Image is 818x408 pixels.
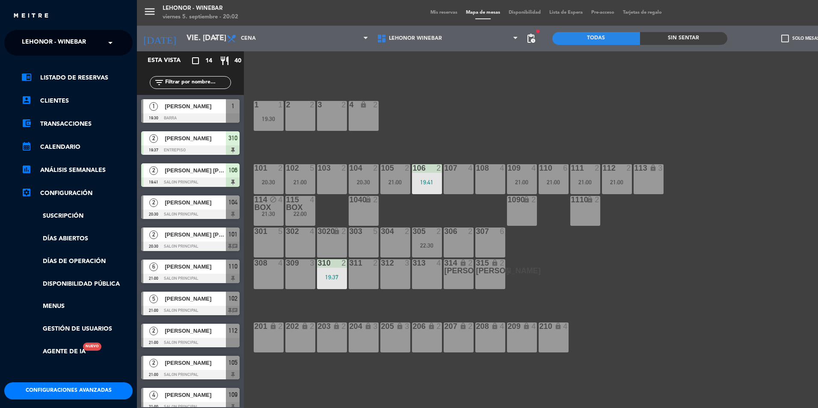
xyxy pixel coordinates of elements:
[149,263,158,271] span: 6
[21,324,133,334] a: Gestión de usuarios
[228,229,237,239] span: 101
[21,96,133,106] a: account_boxClientes
[21,187,32,198] i: settings_applications
[21,72,32,82] i: chrome_reader_mode
[21,234,133,244] a: Días abiertos
[154,77,164,88] i: filter_list
[149,198,158,207] span: 2
[149,134,158,143] span: 2
[165,294,226,303] span: [PERSON_NAME]
[228,390,237,400] span: 109
[149,102,158,111] span: 1
[228,133,237,143] span: 310
[165,230,226,239] span: [PERSON_NAME] [PERSON_NAME]
[165,134,226,143] span: [PERSON_NAME]
[21,165,133,175] a: assessmentANÁLISIS SEMANALES
[165,326,226,335] span: [PERSON_NAME]
[149,391,158,399] span: 4
[165,102,226,111] span: [PERSON_NAME]
[149,231,158,239] span: 2
[21,164,32,174] i: assessment
[21,188,133,198] a: Configuración
[165,262,226,271] span: [PERSON_NAME]
[21,118,32,128] i: account_balance_wallet
[165,198,226,207] span: [PERSON_NAME]
[205,56,212,66] span: 14
[165,390,226,399] span: [PERSON_NAME]
[190,56,201,66] i: crop_square
[219,56,230,66] i: restaurant
[4,382,133,399] button: Configuraciones avanzadas
[13,13,49,19] img: MEITRE
[22,34,86,52] span: Lehonor - Winebar
[149,327,158,335] span: 2
[526,33,536,44] span: pending_actions
[149,295,158,303] span: 5
[21,257,133,266] a: Días de Operación
[141,56,199,66] div: Esta vista
[164,78,231,87] input: Filtrar por nombre...
[21,347,86,357] a: Agente de IANuevo
[83,343,101,351] div: Nuevo
[165,166,226,175] span: [PERSON_NAME] [PERSON_NAME] jobell
[21,95,32,105] i: account_box
[228,165,237,175] span: 106
[165,358,226,367] span: [PERSON_NAME]
[234,56,241,66] span: 40
[228,358,237,368] span: 105
[21,142,133,152] a: calendar_monthCalendario
[21,302,133,311] a: Menus
[228,197,237,207] span: 104
[149,359,158,367] span: 2
[535,29,540,34] span: fiber_manual_record
[21,73,133,83] a: chrome_reader_modeListado de Reservas
[21,211,133,221] a: Suscripción
[228,261,237,272] span: 110
[21,119,133,129] a: account_balance_walletTransacciones
[228,293,237,304] span: 102
[149,166,158,175] span: 2
[21,279,133,289] a: Disponibilidad pública
[21,141,32,151] i: calendar_month
[228,325,237,336] span: 112
[231,101,234,111] span: 1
